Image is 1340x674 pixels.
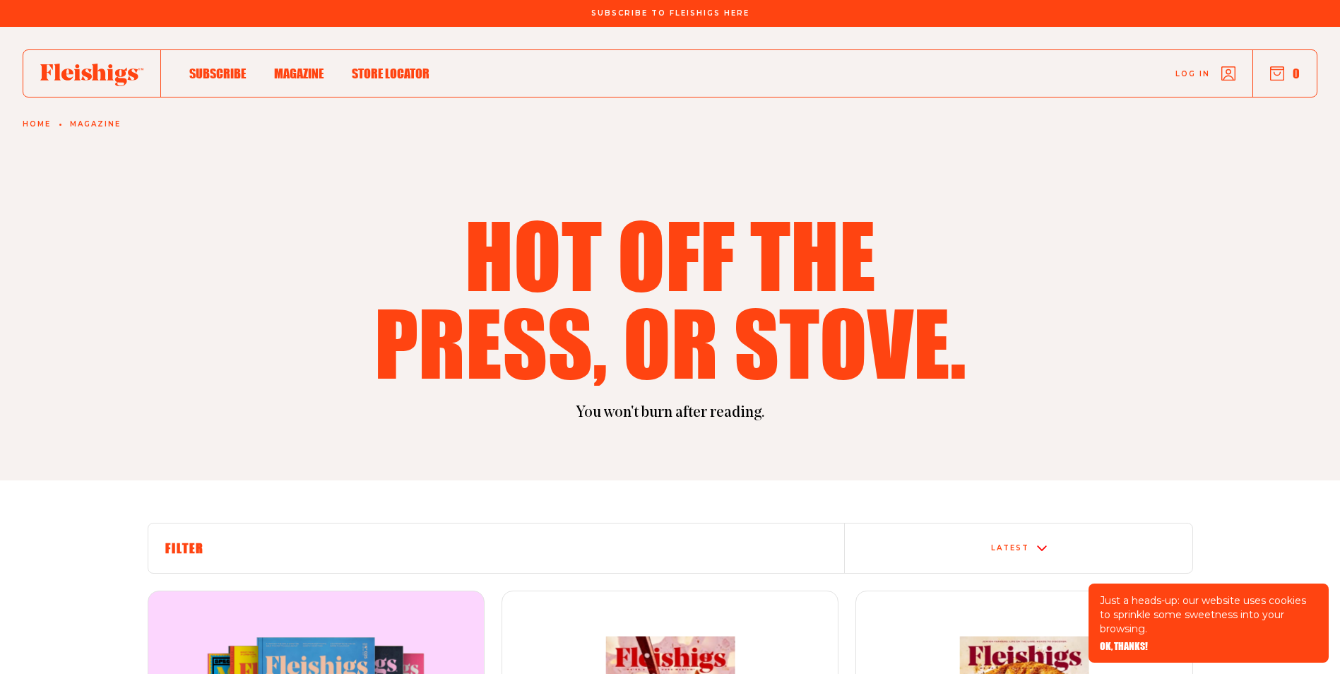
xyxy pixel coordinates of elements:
a: Subscribe [189,64,246,83]
a: Home [23,120,51,129]
a: Magazine [274,64,324,83]
button: 0 [1270,66,1300,81]
span: Subscribe [189,66,246,81]
a: Log in [1175,66,1235,81]
span: Magazine [274,66,324,81]
h1: Hot off the press, or stove. [365,211,976,386]
button: OK, THANKS! [1100,642,1148,651]
p: Just a heads-up: our website uses cookies to sprinkle some sweetness into your browsing. [1100,593,1317,636]
a: Store locator [352,64,429,83]
span: Log in [1175,69,1210,79]
span: Subscribe To Fleishigs Here [591,9,749,18]
a: Magazine [70,120,121,129]
span: Store locator [352,66,429,81]
a: Subscribe To Fleishigs Here [588,9,752,16]
div: Latest [991,544,1029,552]
p: You won't burn after reading. [148,403,1193,424]
h6: Filter [165,540,827,556]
